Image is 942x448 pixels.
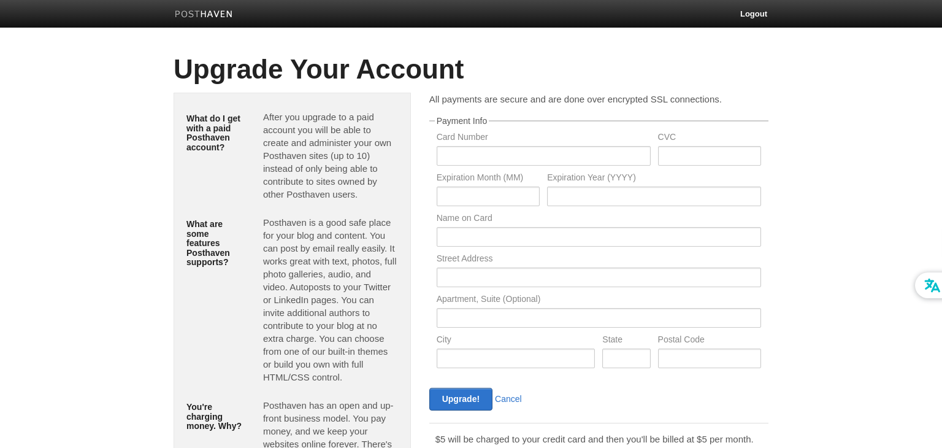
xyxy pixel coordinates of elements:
h5: What are some features Posthaven supports? [186,220,245,267]
label: Expiration Month (MM) [437,173,540,185]
img: Posthaven-bar [175,10,233,20]
h5: You're charging money. Why? [186,403,245,431]
label: Postal Code [658,335,761,347]
a: Cancel [495,394,522,404]
label: Name on Card [437,214,761,225]
label: Expiration Year (YYYY) [547,173,761,185]
p: After you upgrade to a paid account you will be able to create and administer your own Posthaven ... [263,110,398,201]
p: All payments are secure and are done over encrypted SSL connections. [429,93,768,106]
label: CVC [658,133,761,144]
legend: Payment Info [435,117,489,125]
label: State [602,335,650,347]
p: Posthaven is a good safe place for your blog and content. You can post by email really easily. It... [263,216,398,384]
label: Apartment, Suite (Optional) [437,295,761,306]
label: Card Number [437,133,651,144]
label: City [437,335,595,347]
h1: Upgrade Your Account [174,55,768,84]
h5: What do I get with a paid Posthaven account? [186,114,245,152]
label: Street Address [437,254,761,266]
input: Upgrade! [429,388,492,411]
